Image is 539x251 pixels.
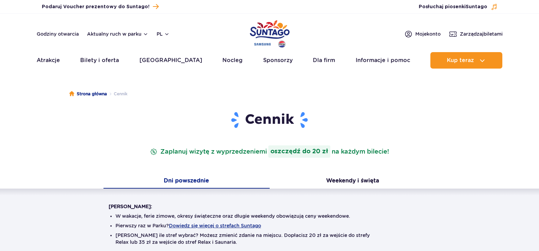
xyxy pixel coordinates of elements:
[109,204,152,209] strong: [PERSON_NAME]:
[103,174,270,189] button: Dni powszednie
[419,3,498,10] button: Posłuchaj piosenkiSuntago
[447,57,474,63] span: Kup teraz
[42,2,159,11] a: Podaruj Voucher prezentowy do Suntago!
[115,213,424,219] li: W wakacje, ferie zimowe, okresy świąteczne oraz długie weekendy obowiązują ceny weekendowe.
[270,174,436,189] button: Weekendy i święta
[430,52,502,69] button: Kup teraz
[419,3,487,10] span: Posłuchaj piosenki
[87,31,148,37] button: Aktualny ruch w parku
[313,52,335,69] a: Dla firm
[69,91,107,97] a: Strona główna
[149,145,390,158] p: Zaplanuj wizytę z wyprzedzeniem na każdym bilecie!
[404,30,441,38] a: Mojekonto
[460,31,503,37] span: Zarządzaj biletami
[356,52,410,69] a: Informacje i pomoc
[115,232,424,246] li: [PERSON_NAME] ile stref wybrać? Możesz zmienić zdanie na miejscu. Dopłacisz 20 zł za wejście do s...
[268,145,330,158] strong: oszczędź do 20 zł
[37,31,79,37] a: Godziny otwarcia
[415,31,441,37] span: Moje konto
[250,17,290,49] a: Park of Poland
[222,52,243,69] a: Nocleg
[109,111,431,129] h1: Cennik
[169,223,261,228] button: Dowiedz się więcej o strefach Suntago
[157,31,170,37] button: pl
[139,52,202,69] a: [GEOGRAPHIC_DATA]
[449,30,503,38] a: Zarządzajbiletami
[37,52,60,69] a: Atrakcje
[42,3,149,10] span: Podaruj Voucher prezentowy do Suntago!
[466,4,487,9] span: Suntago
[80,52,119,69] a: Bilety i oferta
[263,52,293,69] a: Sponsorzy
[115,222,424,229] li: Pierwszy raz w Parku?
[107,91,127,97] li: Cennik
